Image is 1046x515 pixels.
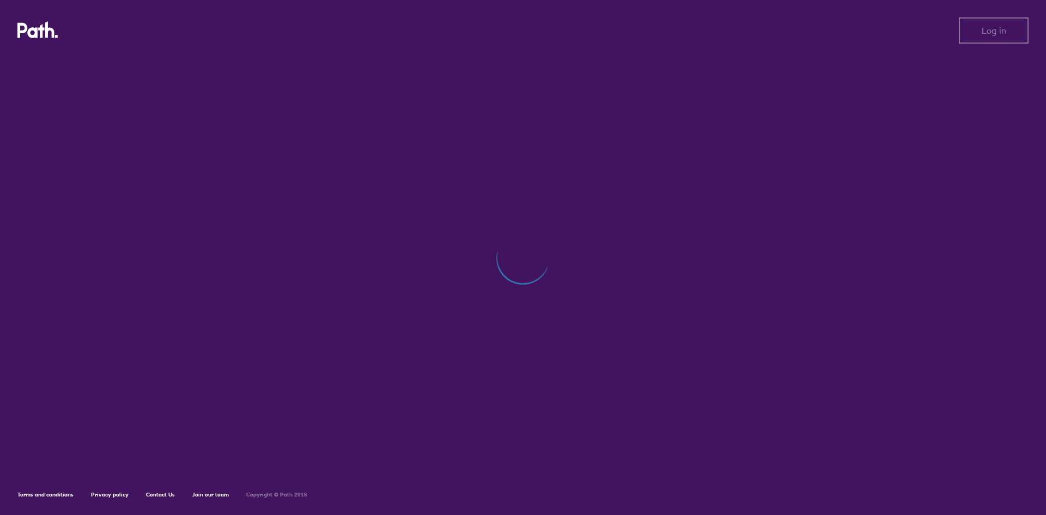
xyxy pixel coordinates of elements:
a: Join our team [192,491,229,498]
a: Contact Us [146,491,175,498]
a: Privacy policy [91,491,129,498]
span: Log in [982,26,1006,35]
button: Log in [959,17,1029,44]
h6: Copyright © Path 2018 [246,492,307,498]
a: Terms and conditions [17,491,74,498]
